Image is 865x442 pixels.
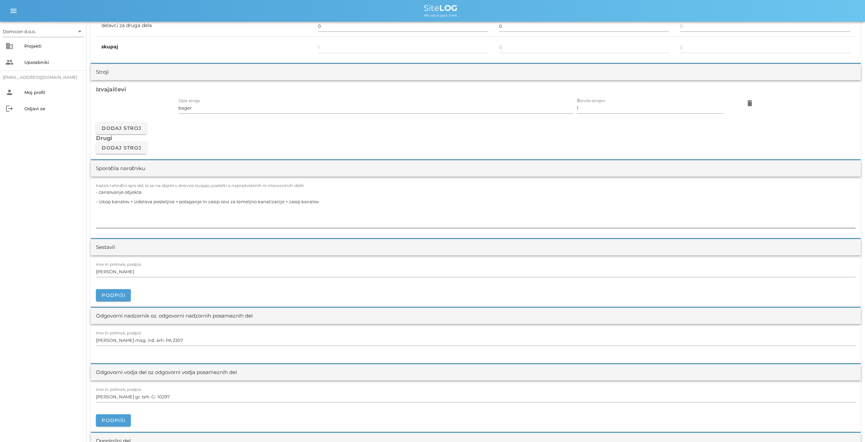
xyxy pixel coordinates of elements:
span: Dodaj stroj [101,125,141,131]
div: Moj profil [24,90,81,95]
span: Podpiši [101,417,125,423]
label: ime in priimek, podpis [96,262,141,267]
div: Sporočila naročniku [96,165,145,172]
div: Odjavi se [24,106,81,111]
span: Site [424,3,458,13]
div: Odgovorni nadzornik oz. odgovorni nadzornih posameznih del [96,312,253,320]
i: arrow_drop_down [76,27,84,36]
td: delavci za druga dela [96,15,313,37]
b: LOG [439,3,458,13]
label: kratek tehnični opis del, ki se na objektu dnevno izvajajo, podatki o nepredvidenih in interventn... [96,183,304,188]
div: Domicon d.o.o. [3,28,36,34]
label: Število strojev [577,98,605,103]
button: Dodaj stroj [96,122,147,134]
div: Odgovorni vodja del oz odgovorni vodja posameznih del [96,369,237,376]
b: skupaj [101,44,118,50]
label: ime in priimek, podpis [96,331,141,336]
iframe: Chat Widget [768,369,865,442]
i: menu [9,7,18,15]
div: Pripomoček za klepet [768,369,865,442]
div: Sestavil [96,243,115,251]
i: delete [746,99,754,107]
div: Domicon d.o.o. [3,26,84,37]
h3: Drugi [96,134,856,142]
i: business [5,42,14,50]
i: logout [5,104,14,113]
label: ime in priimek, podpis [96,387,141,392]
span: Podpiši [101,292,125,298]
span: We value your time. [424,13,458,18]
button: Podpiši [96,289,131,301]
button: Podpiši [96,414,131,426]
label: Opis stroja [178,98,200,103]
input: 0 [680,21,850,31]
i: person [5,88,14,96]
div: Stroji [96,68,109,76]
button: Dodaj stroj [96,142,147,154]
div: Uporabniki [24,60,81,65]
i: people [5,58,14,66]
span: Dodaj stroj [101,145,141,151]
div: Projekti [24,43,81,49]
h3: Izvajalčevi [96,86,856,93]
input: 0 [318,21,488,31]
input: 0 [499,21,669,31]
